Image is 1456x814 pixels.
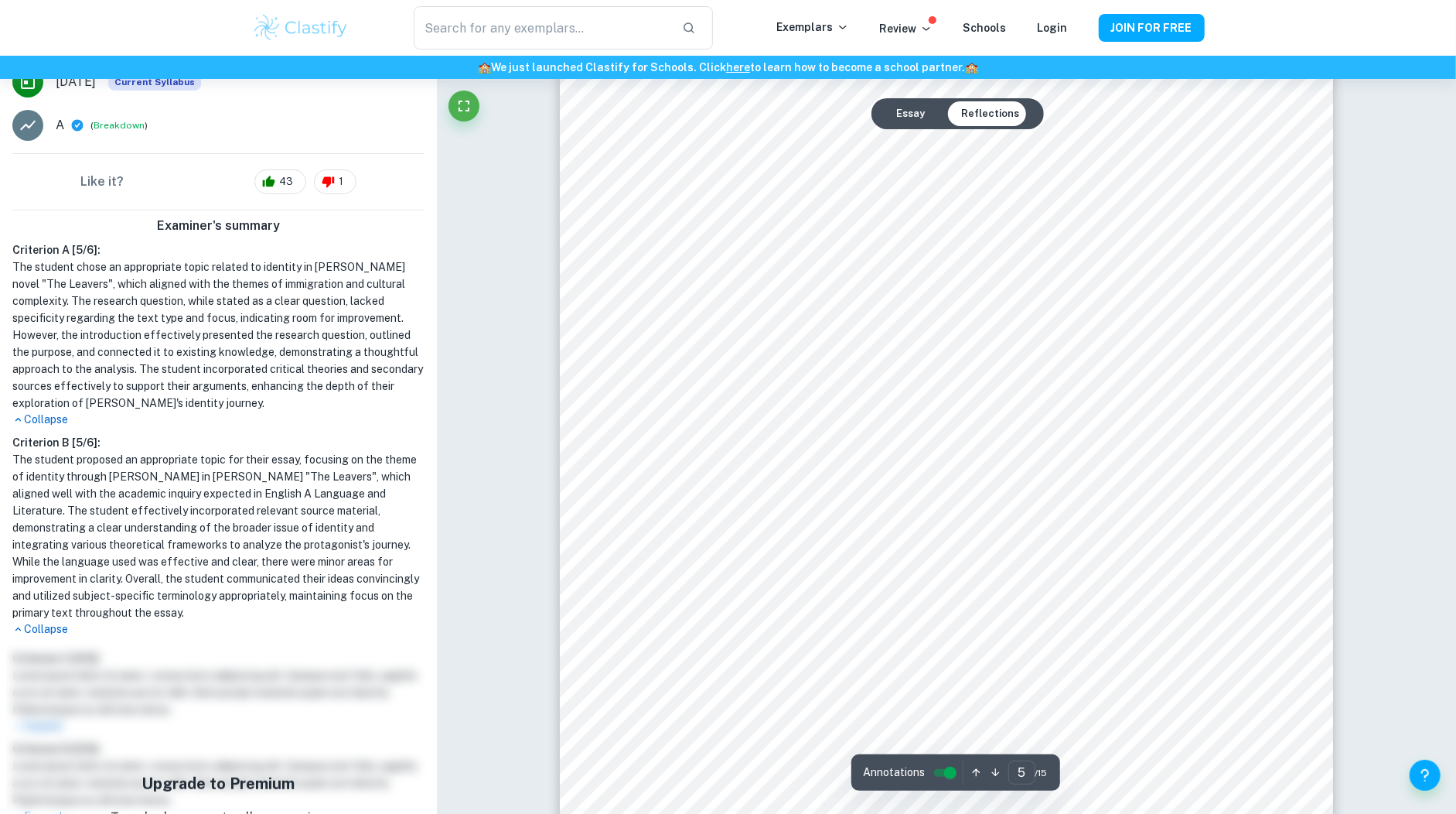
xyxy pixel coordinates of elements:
[448,91,479,121] button: Fullscreen
[94,118,145,132] button: Breakdown
[108,74,201,91] div: This exemplar is based on the current syllabus. Feel free to refer to it for inspiration/ideas wh...
[6,217,431,235] h6: Examiner's summary
[777,19,849,36] p: Exemplars
[963,22,1007,34] a: Schools
[726,61,750,74] a: here
[252,12,350,43] img: Clastify logo
[314,169,356,194] div: 1
[1099,14,1205,42] button: JOIN FOR FREE
[1035,766,1048,780] span: / 15
[330,174,352,190] span: 1
[1038,22,1068,34] a: Login
[108,74,201,91] span: Current Syllabus
[111,772,326,795] h5: Upgrade to Premium
[12,621,425,638] p: Collapse
[1410,760,1441,791] button: Help and Feedback
[56,116,64,135] p: A
[90,118,148,133] span: ( )
[864,764,926,781] span: Annotations
[884,101,937,126] button: Essay
[271,174,302,190] span: 43
[12,241,425,258] h6: Criterion A [ 5 / 6 ]:
[414,6,669,50] input: Search for any exemplars...
[949,101,1031,126] button: Reflections
[965,61,978,74] span: 🏫
[12,451,425,621] h1: The student proposed an appropriate topic for their essay, focusing on the theme of identity thro...
[254,169,306,194] div: 43
[12,258,425,412] h1: The student chose an appropriate topic related to identity in [PERSON_NAME] novel "The Leavers", ...
[880,20,933,37] p: Review
[80,173,124,191] h6: Like it?
[12,412,425,428] p: Collapse
[56,73,96,91] span: [DATE]
[12,434,425,451] h6: Criterion B [ 5 / 6 ]:
[3,59,1453,76] h6: We just launched Clastify for Schools. Click to learn how to become a school partner.
[478,61,491,74] span: 🏫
